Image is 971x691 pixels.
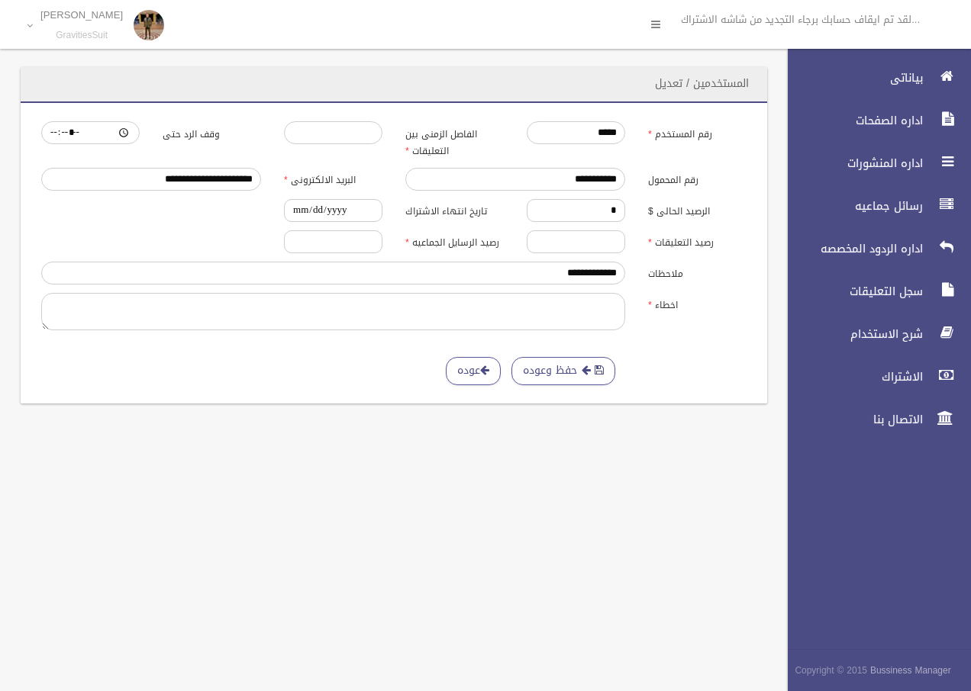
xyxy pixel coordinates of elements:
[394,230,515,252] label: رصيد الرسايل الجماعيه
[394,121,515,159] label: الفاصل الزمنى بين التعليقات
[637,199,758,220] label: الرصيد الحالى $
[394,199,515,220] label: تاريخ انتهاء الاشتراك
[637,69,767,98] header: المستخدمين / تعديل
[795,662,867,679] span: Copyright © 2015
[775,113,927,128] span: اداره الصفحات
[775,70,927,85] span: بياناتى
[40,30,123,41] small: GravitiesSuit
[273,168,394,189] label: البريد الالكترونى
[775,156,927,171] span: اداره المنشورات
[775,360,971,394] a: الاشتراك
[775,412,927,427] span: الاتصال بنا
[637,230,758,252] label: رصيد التعليقات
[775,317,971,351] a: شرح الاستخدام
[775,189,971,223] a: رسائل جماعيه
[870,662,951,679] strong: Bussiness Manager
[151,121,273,143] label: وقف الرد حتى
[775,61,971,95] a: بياناتى
[637,168,758,189] label: رقم المحمول
[775,198,927,214] span: رسائل جماعيه
[775,275,971,308] a: سجل التعليقات
[637,262,758,283] label: ملاحظات
[775,326,927,342] span: شرح الاستخدام
[775,241,927,256] span: اداره الردود المخصصه
[775,403,971,436] a: الاتصال بنا
[637,121,758,143] label: رقم المستخدم
[511,357,615,385] button: حفظ وعوده
[446,357,501,385] a: عوده
[775,232,971,265] a: اداره الردود المخصصه
[775,104,971,137] a: اداره الصفحات
[40,9,123,21] p: [PERSON_NAME]
[637,293,758,314] label: اخطاء
[775,369,927,384] span: الاشتراك
[775,284,927,299] span: سجل التعليقات
[775,146,971,180] a: اداره المنشورات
